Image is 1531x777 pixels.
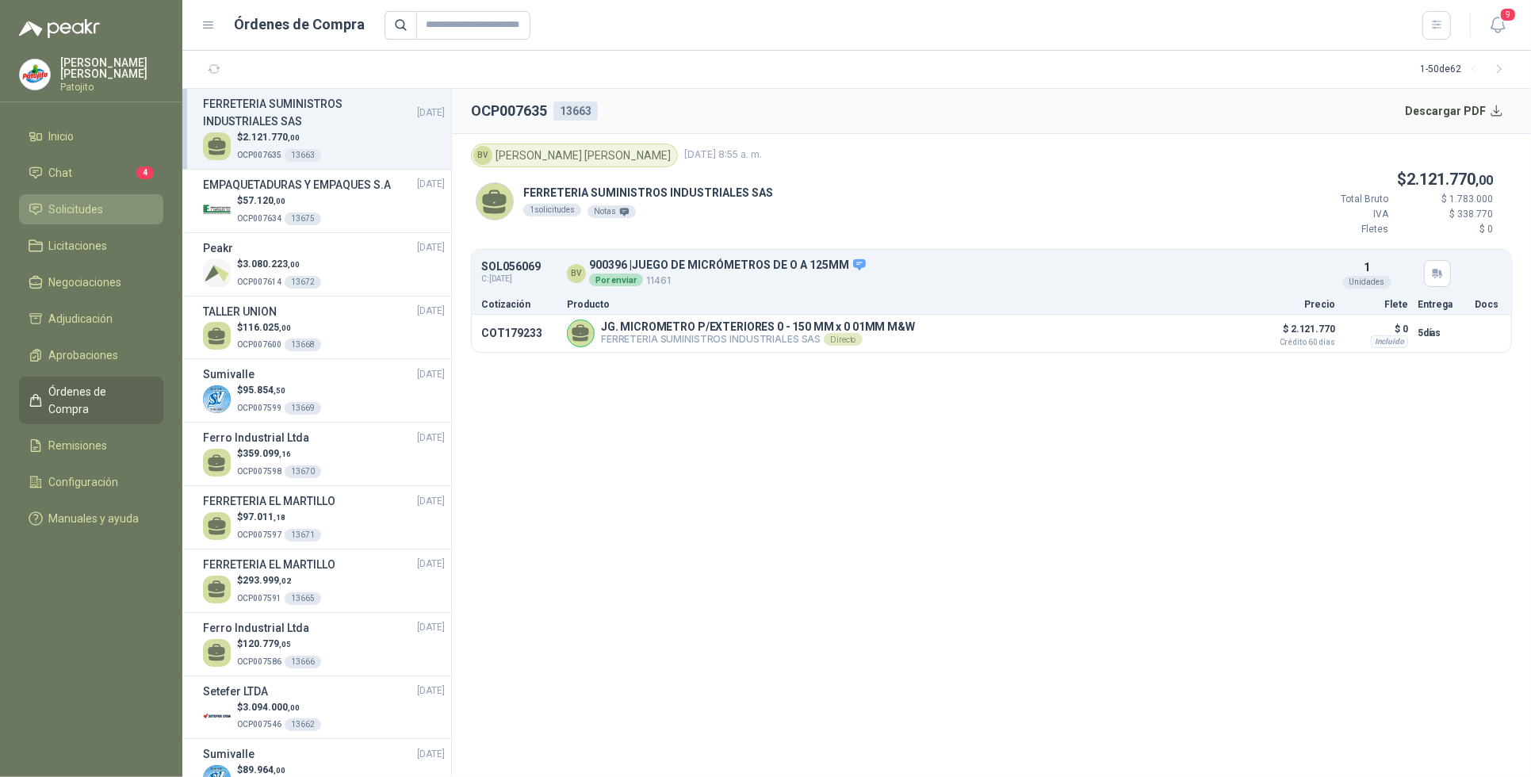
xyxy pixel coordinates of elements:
[1293,207,1388,222] p: IVA
[481,261,541,273] p: SOL056069
[274,766,285,775] span: ,00
[203,176,391,193] h3: EMPAQUETADURAS Y EMPAQUES S.A
[1256,320,1335,346] p: $ 2.121.770
[19,158,163,188] a: Chat4
[237,594,281,603] span: OCP007591
[203,239,233,257] h3: Peakr
[237,193,321,209] p: $
[601,320,915,333] p: JG. MICROMETRO P/EXTERIORES 0 - 150 MM x 0 01MM M&W
[203,702,231,730] img: Company Logo
[279,323,291,332] span: ,00
[523,204,581,216] div: 1 solicitudes
[19,431,163,461] a: Remisiones
[589,258,867,272] p: 900396 | JUEGO DE MICRÓMETROS DE O A 125MM
[237,130,321,145] p: $
[243,385,285,396] span: 95.854
[1293,167,1493,192] p: $
[243,195,285,206] span: 57.120
[553,101,598,121] div: 13663
[1364,258,1370,276] p: 1
[285,149,321,162] div: 13663
[237,320,321,335] p: $
[203,619,309,637] h3: Ferro Industrial Ltda
[285,656,321,668] div: 13666
[684,147,762,163] span: [DATE] 8:55 a. m.
[243,764,285,775] span: 89.964
[19,194,163,224] a: Solicitudes
[19,267,163,297] a: Negociaciones
[203,556,445,606] a: FERRETERIA EL MARTILLO[DATE] $293.999,02OCP00759113665
[49,437,108,454] span: Remisiones
[136,166,154,179] span: 4
[1293,192,1388,207] p: Total Bruto
[203,619,445,669] a: Ferro Industrial Ltda[DATE] $120.779,05OCP00758613666
[237,510,321,525] p: $
[285,465,321,478] div: 13670
[49,274,122,291] span: Negociaciones
[19,503,163,534] a: Manuales y ayuda
[279,450,291,458] span: ,16
[203,683,445,733] a: Setefer LTDA[DATE] Company Logo$3.094.000,00OCP00754613662
[237,277,281,286] span: OCP007614
[203,196,231,224] img: Company Logo
[49,383,148,418] span: Órdenes de Compra
[417,105,445,121] span: [DATE]
[279,576,291,585] span: ,02
[203,366,445,415] a: Sumivalle[DATE] Company Logo$95.854,50OCP00759913669
[237,637,321,652] p: $
[601,333,915,346] p: FERRETERIA SUMINISTROS INDUSTRIALES SAS
[1407,170,1493,189] span: 2.121.770
[237,404,281,412] span: OCP007599
[285,212,321,225] div: 13675
[589,274,643,286] div: Por enviar
[243,511,285,522] span: 97.011
[203,239,445,289] a: Peakr[DATE] Company Logo$3.080.223,00OCP00761413672
[481,300,557,309] p: Cotización
[1398,192,1493,207] p: $ 1.783.000
[235,13,366,36] h1: Órdenes de Compra
[288,133,300,142] span: ,00
[203,556,335,573] h3: FERRETERIA EL MARTILLO
[19,340,163,370] a: Aprobaciones
[417,431,445,446] span: [DATE]
[279,640,291,649] span: ,05
[49,310,113,327] span: Adjudicación
[243,322,291,333] span: 116.025
[1418,300,1465,309] p: Entrega
[274,513,285,522] span: ,18
[1398,222,1493,237] p: $ 0
[285,402,321,415] div: 13669
[481,327,557,339] p: COT179233
[523,184,773,201] p: FERRETERIA SUMINISTROS INDUSTRIALES SAS
[237,700,321,715] p: $
[19,231,163,261] a: Licitaciones
[237,657,281,666] span: OCP007586
[1256,300,1335,309] p: Precio
[203,176,445,226] a: EMPAQUETADURAS Y EMPAQUES S.A[DATE] Company Logo$57.120,00OCP00763413675
[203,303,445,353] a: TALLER UNION[DATE] $116.025,00OCP00760013668
[1483,11,1512,40] button: 9
[1345,320,1408,339] p: $ 0
[471,144,678,167] div: [PERSON_NAME] [PERSON_NAME]
[19,19,100,38] img: Logo peakr
[19,304,163,334] a: Adjudicación
[417,620,445,635] span: [DATE]
[203,492,335,510] h3: FERRETERIA EL MARTILLO
[473,146,492,165] div: BV
[274,386,285,395] span: ,50
[417,304,445,319] span: [DATE]
[417,747,445,762] span: [DATE]
[20,59,50,90] img: Company Logo
[285,529,321,542] div: 13671
[60,82,163,92] p: Patojito
[588,205,636,218] div: Notas
[824,333,862,346] div: Directo
[237,214,281,223] span: OCP007634
[203,95,417,130] h3: FERRETERIA SUMINISTROS INDUSTRIALES SAS
[237,340,281,349] span: OCP007600
[203,366,255,383] h3: Sumivalle
[1343,276,1391,289] div: Unidades
[1256,339,1335,346] span: Crédito 60 días
[417,494,445,509] span: [DATE]
[417,557,445,572] span: [DATE]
